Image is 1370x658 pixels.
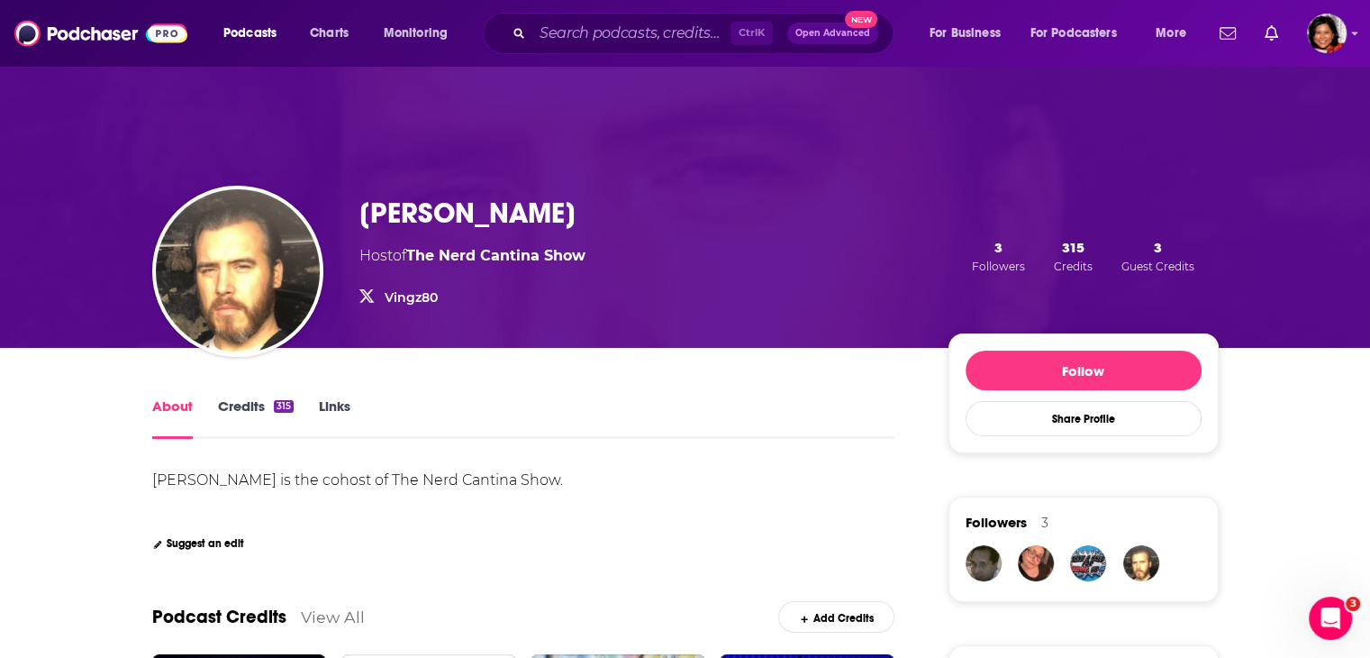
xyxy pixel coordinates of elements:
[152,471,563,489] div: [PERSON_NAME] is the cohost of The Nerd Cantina Show.
[218,398,294,439] a: Credits315
[152,398,193,439] a: About
[1123,545,1159,581] img: Dubsacz
[1030,21,1117,46] span: For Podcasters
[1018,545,1054,581] img: NerdyBLiz
[1048,238,1098,274] button: 315Credits
[301,608,365,626] a: View All
[994,239,1003,256] span: 3
[845,11,877,28] span: New
[274,400,294,413] div: 315
[778,601,894,633] a: Add Credits
[1041,515,1048,531] div: 3
[1307,14,1347,53] span: Logged in as terelynbc
[930,21,1001,46] span: For Business
[966,238,1030,274] button: 3Followers
[1309,597,1352,640] iframe: Intercom live chat
[1307,14,1347,53] button: Show profile menu
[532,19,730,48] input: Search podcasts, credits, & more...
[359,196,576,231] h1: [PERSON_NAME]
[298,19,359,48] a: Charts
[1019,19,1143,48] button: open menu
[211,19,300,48] button: open menu
[966,401,1202,436] button: Share Profile
[319,398,350,439] a: Links
[1156,21,1186,46] span: More
[1307,14,1347,53] img: User Profile
[787,23,878,44] button: Open AdvancedNew
[1070,545,1106,581] img: RegularScott
[156,189,320,353] img: Stephen Vingua
[371,19,471,48] button: open menu
[966,351,1202,390] button: Follow
[152,537,245,550] a: Suggest an edit
[1212,18,1243,49] a: Show notifications dropdown
[152,606,286,628] a: Podcast Credits
[223,21,277,46] span: Podcasts
[972,260,1025,273] span: Followers
[1154,239,1162,256] span: 3
[14,16,187,50] img: Podchaser - Follow, Share and Rate Podcasts
[1116,238,1200,274] button: 3Guest Credits
[966,514,1027,531] span: Followers
[1346,597,1360,611] span: 3
[917,19,1023,48] button: open menu
[359,247,393,264] span: Host
[1257,18,1285,49] a: Show notifications dropdown
[1062,239,1084,256] span: 315
[966,545,1002,581] img: sciwriterdave
[500,13,911,54] div: Search podcasts, credits, & more...
[1121,260,1194,273] span: Guest Credits
[1054,260,1093,273] span: Credits
[1143,19,1209,48] button: open menu
[406,247,585,264] a: The Nerd Cantina Show
[310,21,349,46] span: Charts
[730,22,773,45] span: Ctrl K
[384,21,448,46] span: Monitoring
[385,289,438,306] a: Vingz80
[795,29,870,38] span: Open Advanced
[393,247,585,264] span: of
